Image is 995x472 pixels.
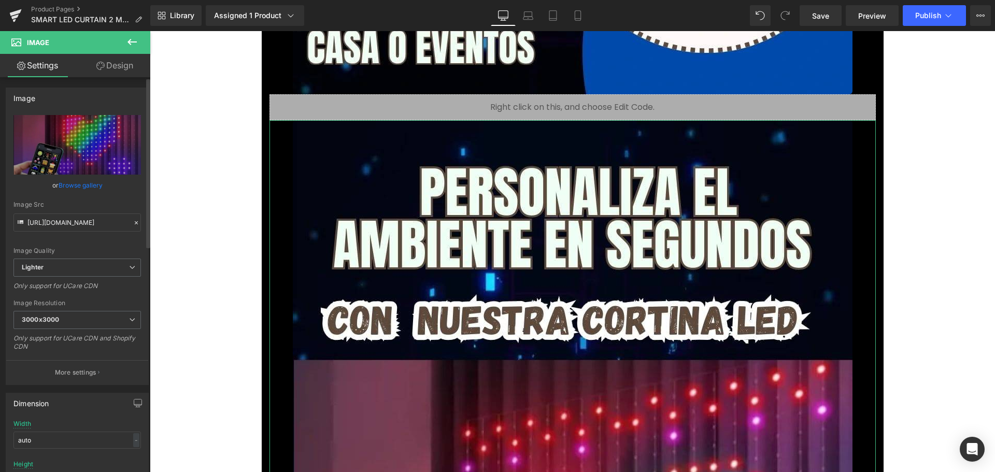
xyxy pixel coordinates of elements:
input: auto [13,432,141,449]
a: Product Pages [31,5,150,13]
div: Image Quality [13,247,141,254]
span: Save [812,10,829,21]
a: Tablet [541,5,565,26]
a: Design [77,54,152,77]
span: Image [27,38,49,47]
div: or [13,180,141,191]
button: Redo [775,5,795,26]
div: Dimension [13,393,49,408]
div: - [133,433,139,447]
b: 3000x3000 [22,316,59,323]
div: Image Src [13,201,141,208]
a: New Library [150,5,202,26]
div: Height [13,461,33,468]
div: Image [13,88,35,103]
input: Link [13,213,141,232]
span: Library [170,11,194,20]
button: Undo [750,5,771,26]
div: Only support for UCare CDN and Shopify CDN [13,334,141,357]
button: More settings [6,360,148,384]
span: SMART LED CURTAIN 2 METROS X 2 METROS - 400 LUCES [31,16,131,24]
a: Preview [846,5,899,26]
button: More [970,5,991,26]
button: Publish [903,5,966,26]
div: Image Resolution [13,299,141,307]
a: Laptop [516,5,541,26]
a: Desktop [491,5,516,26]
p: More settings [55,368,96,377]
a: Browse gallery [59,176,103,194]
div: Open Intercom Messenger [960,437,985,462]
div: Assigned 1 Product [214,10,296,21]
b: Lighter [22,263,44,271]
a: Mobile [565,5,590,26]
span: Publish [915,11,941,20]
div: Only support for UCare CDN [13,282,141,297]
span: Preview [858,10,886,21]
div: Width [13,420,31,427]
